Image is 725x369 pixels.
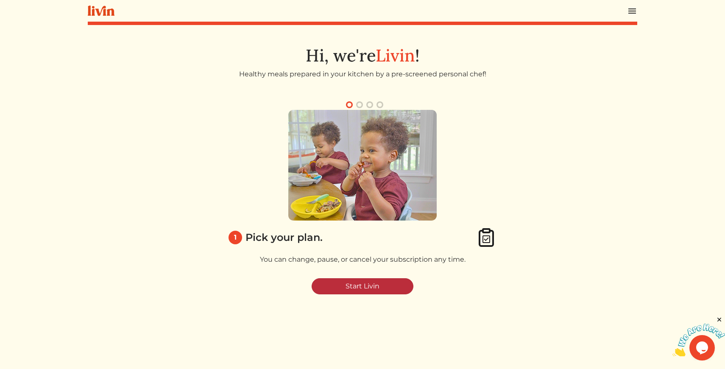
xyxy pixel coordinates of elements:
img: 1_pick_plan-58eb60cc534f7a7539062c92543540e51162102f37796608976bb4e513d204c1.png [288,110,437,221]
div: Pick your plan. [245,230,323,245]
img: menu_hamburger-cb6d353cf0ecd9f46ceae1c99ecbeb4a00e71ca567a856bd81f57e9d8c17bb26.svg [627,6,637,16]
p: Healthy meals prepared in your kitchen by a pre-screened personal chef! [225,69,500,79]
img: livin-logo-a0d97d1a881af30f6274990eb6222085a2533c92bbd1e4f22c21b4f0d0e3210c.svg [88,6,114,16]
iframe: chat widget [672,316,725,356]
span: Livin [376,45,415,66]
p: You can change, pause, or cancel your subscription any time. [225,254,500,265]
div: 1 [229,231,242,244]
a: Start Livin [312,278,413,294]
img: clipboard_check-4e1afea9aecc1d71a83bd71232cd3fbb8e4b41c90a1eb376bae1e516b9241f3c.svg [476,227,496,248]
h1: Hi, we're ! [88,45,637,66]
